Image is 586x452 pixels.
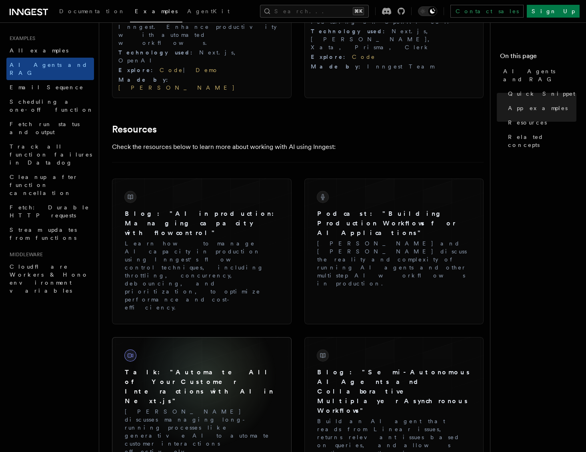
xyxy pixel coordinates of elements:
[6,200,94,223] a: Fetch: Durable HTTP requests
[125,368,279,406] h3: Talk: "Automate All of Your Customer Interactions with AI in Next.js"
[118,185,285,318] a: Blog: "AI in production: Managing capacity with flow control"Learn how to manage AI capacity in p...
[505,86,576,101] a: Quick Snippet
[6,58,94,80] a: AI Agents and RAG
[311,185,478,294] a: Podcast: "Building Production Workflows for AI Applications"[PERSON_NAME] and [PERSON_NAME] discu...
[10,121,80,135] span: Fetch run status and output
[182,2,234,22] a: AgentKit
[317,368,471,416] h3: Blog: "Semi-Autonomous AI Agents and Collaborative Multiplayer Asynchronous Workflows"
[10,263,88,294] span: Cloudflare Workers & Hono environment variables
[118,84,235,91] a: [PERSON_NAME]
[317,239,471,287] p: [PERSON_NAME] and [PERSON_NAME] discuss the reality and complexity of running AI agents and other...
[527,5,580,18] a: Sign Up
[10,84,84,90] span: Email Sequence
[6,80,94,94] a: Email Sequence
[118,7,285,47] p: AI-powered task automation in Next.js using OpenAI and Inngest. Enhance productivity with automat...
[118,49,199,56] span: Technology used :
[196,67,219,73] a: Demo
[125,239,279,311] p: Learn how to manage AI capacity in production using Inngest's flow control techniques, including ...
[311,54,352,60] span: Explore :
[118,67,160,73] span: Explore :
[311,63,367,70] span: Made by :
[112,124,157,135] a: Resources
[130,2,182,22] a: Examples
[59,8,125,14] span: Documentation
[450,5,524,18] a: Contact sales
[500,64,576,86] a: AI Agents and RAG
[160,67,183,73] a: Code
[311,28,392,34] span: Technology used :
[118,48,285,64] div: Next.js, OpenAI
[10,143,92,166] span: Track all function failures in Datadog
[54,2,130,22] a: Documentation
[135,8,178,14] span: Examples
[508,90,575,98] span: Quick Snippet
[10,204,89,219] span: Fetch: Durable HTTP requests
[118,76,175,83] span: Made by :
[508,104,568,112] span: App examples
[112,141,432,153] p: Check the resources below to learn more about working with AI using Inngest:
[10,174,78,196] span: Cleanup after function cancellation
[6,170,94,200] a: Cleanup after function cancellation
[6,94,94,117] a: Scheduling a one-off function
[6,251,43,258] span: Middleware
[6,35,35,42] span: Examples
[500,51,576,64] h4: On this page
[260,5,369,18] button: Search...⌘K
[10,98,94,113] span: Scheduling a one-off function
[505,130,576,152] a: Related concepts
[118,66,285,74] div: |
[352,54,376,60] a: Code
[6,43,94,58] a: All examples
[10,47,68,54] span: All examples
[505,101,576,115] a: App examples
[503,67,576,83] span: AI Agents and RAG
[6,139,94,170] a: Track all function failures in Datadog
[508,133,576,149] span: Related concepts
[6,223,94,245] a: Stream updates from functions
[311,62,478,70] div: Inngest Team
[10,62,88,76] span: AI Agents and RAG
[6,117,94,139] a: Fetch run status and output
[508,119,547,127] span: Resources
[6,259,94,298] a: Cloudflare Workers & Hono environment variables
[505,115,576,130] a: Resources
[311,27,478,51] div: Next.js, [PERSON_NAME], Xata, Prisma, Clerk
[353,7,364,15] kbd: ⌘K
[187,8,230,14] span: AgentKit
[317,209,471,238] h3: Podcast: "Building Production Workflows for AI Applications"
[418,6,437,16] button: Toggle dark mode
[10,227,77,241] span: Stream updates from functions
[125,209,279,238] h3: Blog: "AI in production: Managing capacity with flow control"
